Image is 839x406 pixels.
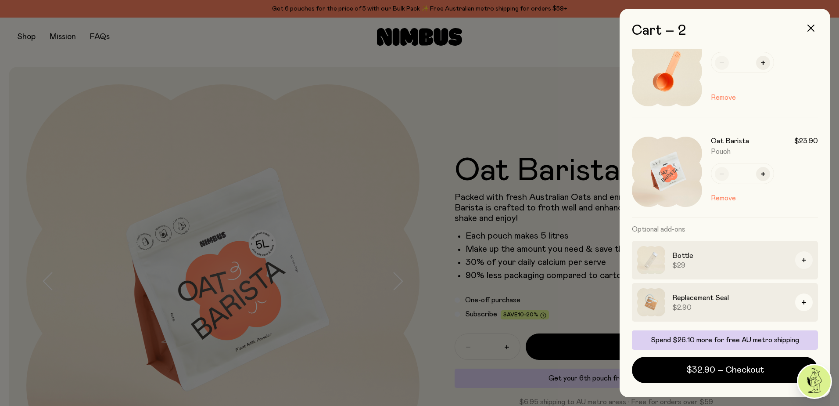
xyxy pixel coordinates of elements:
h3: Oat Barista [711,137,749,145]
h2: Cart – 2 [632,23,818,39]
span: $32.90 – Checkout [686,364,764,376]
span: $2.90 [672,303,788,312]
h3: Replacement Seal [672,293,788,303]
h3: Optional add-ons [632,218,818,241]
p: Spend $26.10 more for free AU metro shipping [637,336,813,344]
span: Pouch [711,148,731,155]
span: $23.90 [794,137,818,145]
button: $32.90 – Checkout [632,357,818,383]
button: Remove [711,193,736,203]
h3: Bottle [672,250,788,261]
button: Remove [711,92,736,103]
span: $29 [672,261,788,270]
img: agent [798,365,831,398]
